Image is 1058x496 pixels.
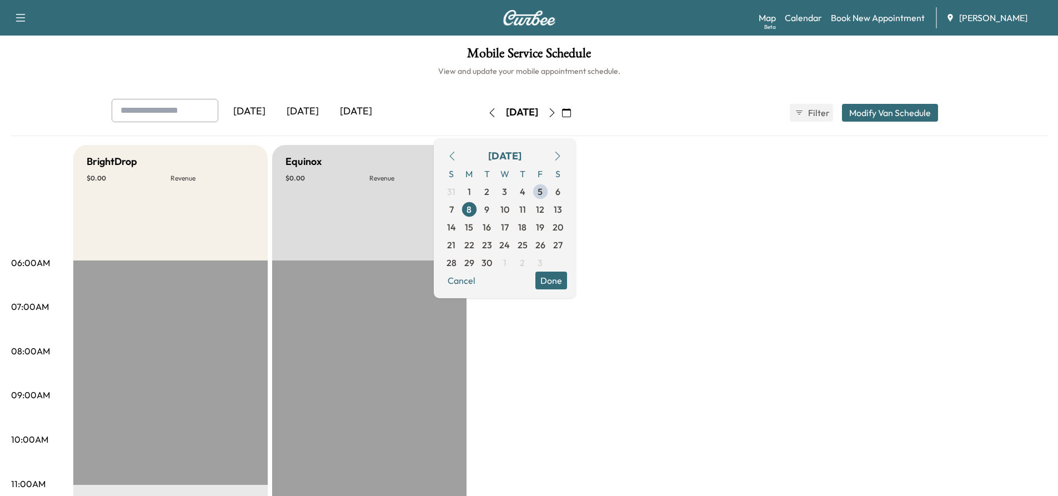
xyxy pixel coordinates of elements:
[447,185,455,198] span: 31
[87,174,171,183] p: $ 0.00
[171,174,254,183] p: Revenue
[11,47,1047,66] h1: Mobile Service Schedule
[488,148,522,164] div: [DATE]
[501,221,509,234] span: 17
[484,203,489,216] span: 9
[460,165,478,183] span: M
[538,185,543,198] span: 5
[449,203,454,216] span: 7
[467,203,472,216] span: 8
[447,256,457,269] span: 28
[531,165,549,183] span: F
[535,272,567,289] button: Done
[483,221,491,234] span: 16
[831,11,925,24] a: Book New Appointment
[535,238,545,252] span: 26
[503,256,507,269] span: 1
[11,433,48,446] p: 10:00AM
[553,238,563,252] span: 27
[553,221,563,234] span: 20
[518,221,527,234] span: 18
[842,104,938,122] button: Modify Van Schedule
[482,238,492,252] span: 23
[329,99,383,124] div: [DATE]
[276,99,329,124] div: [DATE]
[478,165,496,183] span: T
[506,106,538,119] div: [DATE]
[808,106,828,119] span: Filter
[554,203,562,216] span: 13
[11,66,1047,77] h6: View and update your mobile appointment schedule.
[447,238,455,252] span: 21
[759,11,776,24] a: MapBeta
[790,104,833,122] button: Filter
[538,256,543,269] span: 3
[499,238,510,252] span: 24
[11,300,49,313] p: 07:00AM
[536,221,544,234] span: 19
[503,10,556,26] img: Curbee Logo
[464,256,474,269] span: 29
[11,344,50,358] p: 08:00AM
[785,11,822,24] a: Calendar
[764,23,776,31] div: Beta
[465,221,473,234] span: 15
[443,165,460,183] span: S
[482,256,492,269] span: 30
[500,203,509,216] span: 10
[369,174,453,183] p: Revenue
[285,174,369,183] p: $ 0.00
[520,256,525,269] span: 2
[484,185,489,198] span: 2
[959,11,1027,24] span: [PERSON_NAME]
[223,99,276,124] div: [DATE]
[502,185,507,198] span: 3
[514,165,531,183] span: T
[447,221,456,234] span: 14
[443,272,480,289] button: Cancel
[536,203,544,216] span: 12
[87,154,137,169] h5: BrightDrop
[518,238,528,252] span: 25
[11,388,50,402] p: 09:00AM
[468,185,471,198] span: 1
[11,477,46,490] p: 11:00AM
[11,256,50,269] p: 06:00AM
[519,203,526,216] span: 11
[496,165,514,183] span: W
[520,185,525,198] span: 4
[285,154,322,169] h5: Equinox
[555,185,560,198] span: 6
[549,165,567,183] span: S
[464,238,474,252] span: 22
